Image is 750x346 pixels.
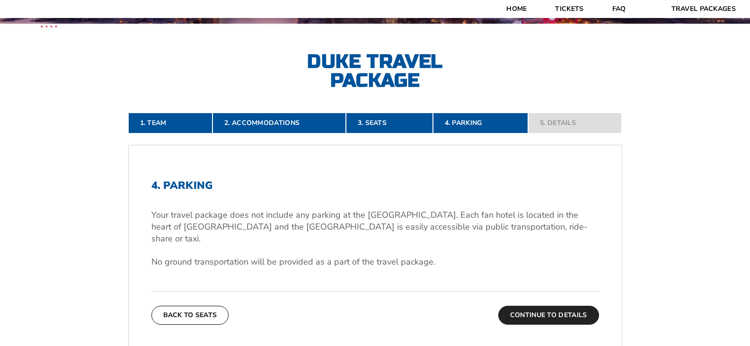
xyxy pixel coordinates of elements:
[498,306,599,325] button: Continue To Details
[151,209,599,245] p: Your travel package does not include any parking at the [GEOGRAPHIC_DATA]. Each fan hotel is loca...
[128,113,213,133] a: 1. Team
[151,306,229,325] button: Back To Seats
[151,256,599,268] p: No ground transportation will be provided as a part of the travel package.
[151,179,599,192] h2: 4. Parking
[212,113,346,133] a: 2. Accommodations
[271,52,479,90] h2: Duke Travel Package
[346,113,433,133] a: 3. Seats
[28,5,70,46] img: CBS Sports Thanksgiving Classic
